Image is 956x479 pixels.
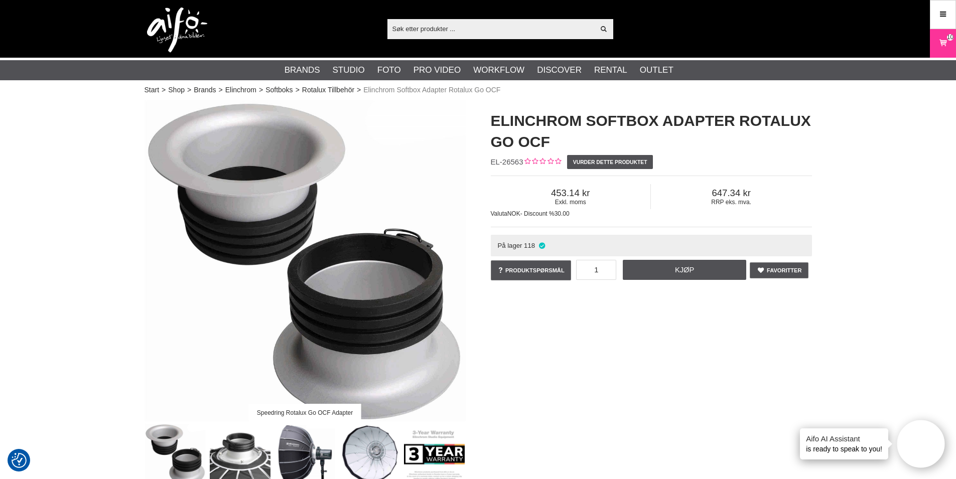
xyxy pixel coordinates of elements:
[491,199,650,206] span: Exkl. moms
[259,85,263,95] span: >
[497,242,522,249] span: På lager
[387,21,595,36] input: Søk etter produkter ...
[640,64,673,77] a: Outlet
[555,210,570,217] span: 30.00
[806,433,882,444] h4: Aifo AI Assistant
[147,8,207,53] img: logo.png
[219,85,223,95] span: >
[302,85,354,95] a: Rotalux Tillbehör
[524,242,535,249] span: 118
[248,404,361,421] div: Speedring Rotalux Go OCF Adapter
[750,262,809,278] a: Favoritter
[623,260,746,280] a: Kjøp
[507,210,520,217] span: NOK
[491,110,812,152] h1: Elinchrom Softbox Adapter Rotalux Go OCF
[145,85,160,95] a: Start
[491,157,523,166] span: EL-26563
[168,85,185,95] a: Shop
[285,64,320,77] a: Brands
[491,210,507,217] span: Valuta
[651,188,812,199] span: 647.34
[594,64,627,77] a: Rental
[491,260,572,280] a: Produktspørsmål
[491,188,650,199] span: 453.14
[537,64,582,77] a: Discover
[800,428,888,459] div: is ready to speak to you!
[930,32,955,55] a: 10
[145,100,466,421] img: Speedring Rotalux Go OCF Adapter
[567,155,652,169] a: Vurder dette produktet
[363,85,500,95] span: Elinchrom Softbox Adapter Rotalux Go OCF
[333,64,365,77] a: Studio
[947,33,953,42] span: 10
[377,64,401,77] a: Foto
[537,242,546,249] i: På lager
[523,157,561,168] div: Kundevurdering: 0
[651,199,812,206] span: RRP eks. mva.
[265,85,293,95] a: Softboks
[225,85,256,95] a: Elinchrom
[414,64,461,77] a: Pro Video
[357,85,361,95] span: >
[12,451,27,469] button: Samtykkepreferanser
[12,453,27,468] img: Revisit consent button
[187,85,191,95] span: >
[162,85,166,95] span: >
[473,64,524,77] a: Workflow
[520,210,555,217] span: - Discount %
[296,85,300,95] span: >
[194,85,216,95] a: Brands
